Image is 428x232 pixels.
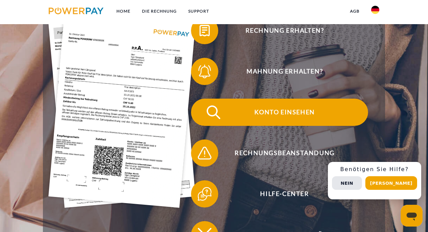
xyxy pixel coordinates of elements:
[328,162,421,199] div: Schnellhilfe
[191,58,368,85] button: Mahnung erhalten?
[365,176,417,190] button: [PERSON_NAME]
[196,22,213,39] img: qb_bill.svg
[371,6,379,14] img: de
[196,185,213,202] img: qb_help.svg
[136,5,183,17] a: DIE RECHNUNG
[332,166,417,173] h3: Benötigen Sie Hilfe?
[49,7,104,14] img: logo-powerpay.svg
[332,176,362,190] button: Nein
[196,63,213,80] img: qb_bell.svg
[201,58,368,85] span: Mahnung erhalten?
[191,99,368,126] button: Konto einsehen
[49,12,196,208] img: single_invoice_powerpay_de.jpg
[111,5,136,17] a: Home
[201,139,368,167] span: Rechnungsbeanstandung
[205,104,222,121] img: qb_search.svg
[191,139,368,167] button: Rechnungsbeanstandung
[191,17,368,44] button: Rechnung erhalten?
[196,145,213,162] img: qb_warning.svg
[401,205,423,227] iframe: Schaltfläche zum Öffnen des Messaging-Fensters
[201,180,368,208] span: Hilfe-Center
[183,5,215,17] a: SUPPORT
[344,5,365,17] a: agb
[191,180,368,208] button: Hilfe-Center
[201,17,368,44] span: Rechnung erhalten?
[201,99,368,126] span: Konto einsehen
